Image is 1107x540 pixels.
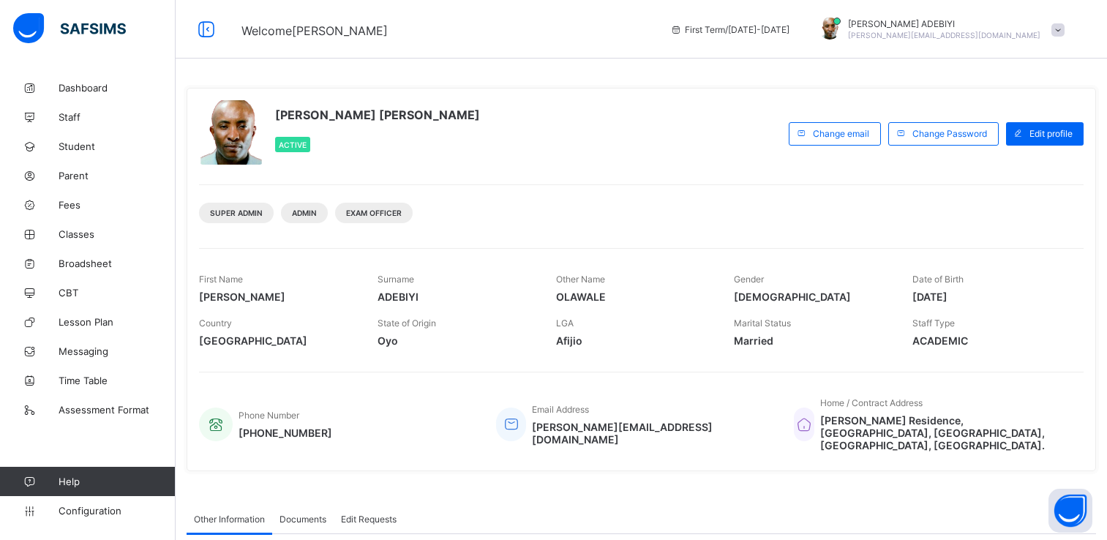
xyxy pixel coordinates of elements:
[378,290,534,303] span: ADEBIYI
[59,258,176,269] span: Broadsheet
[59,111,176,123] span: Staff
[59,316,176,328] span: Lesson Plan
[199,318,232,329] span: Country
[378,274,414,285] span: Surname
[378,318,436,329] span: State of Origin
[239,410,299,421] span: Phone Number
[820,414,1069,451] span: [PERSON_NAME] Residence, [GEOGRAPHIC_DATA], [GEOGRAPHIC_DATA], [GEOGRAPHIC_DATA], [GEOGRAPHIC_DATA].
[734,318,791,329] span: Marital Status
[59,476,175,487] span: Help
[59,82,176,94] span: Dashboard
[848,31,1040,40] span: [PERSON_NAME][EMAIL_ADDRESS][DOMAIN_NAME]
[670,24,789,35] span: session/term information
[239,427,332,439] span: [PHONE_NUMBER]
[341,514,397,525] span: Edit Requests
[292,209,317,217] span: Admin
[59,228,176,240] span: Classes
[556,290,713,303] span: OLAWALE
[804,18,1072,42] div: ALEXANDERADEBIYI
[532,421,771,446] span: [PERSON_NAME][EMAIL_ADDRESS][DOMAIN_NAME]
[1029,128,1073,139] span: Edit profile
[1048,489,1092,533] button: Open asap
[59,404,176,416] span: Assessment Format
[734,334,890,347] span: Married
[912,334,1069,347] span: ACADEMIC
[734,290,890,303] span: [DEMOGRAPHIC_DATA]
[346,209,402,217] span: Exam Officer
[532,404,589,415] span: Email Address
[556,318,574,329] span: LGA
[59,170,176,181] span: Parent
[279,140,307,149] span: Active
[199,334,356,347] span: [GEOGRAPHIC_DATA]
[241,23,388,38] span: Welcome [PERSON_NAME]
[912,274,964,285] span: Date of Birth
[912,128,987,139] span: Change Password
[556,334,713,347] span: Afijio
[199,274,243,285] span: First Name
[279,514,326,525] span: Documents
[59,199,176,211] span: Fees
[210,209,263,217] span: Super Admin
[59,505,175,517] span: Configuration
[59,345,176,357] span: Messaging
[734,274,764,285] span: Gender
[194,514,265,525] span: Other Information
[912,318,955,329] span: Staff Type
[199,290,356,303] span: [PERSON_NAME]
[820,397,923,408] span: Home / Contract Address
[59,287,176,299] span: CBT
[13,13,126,44] img: safsims
[378,334,534,347] span: Oyo
[556,274,605,285] span: Other Name
[275,108,480,122] span: [PERSON_NAME] [PERSON_NAME]
[848,18,1040,29] span: [PERSON_NAME] ADEBIYI
[813,128,869,139] span: Change email
[59,140,176,152] span: Student
[59,375,176,386] span: Time Table
[912,290,1069,303] span: [DATE]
